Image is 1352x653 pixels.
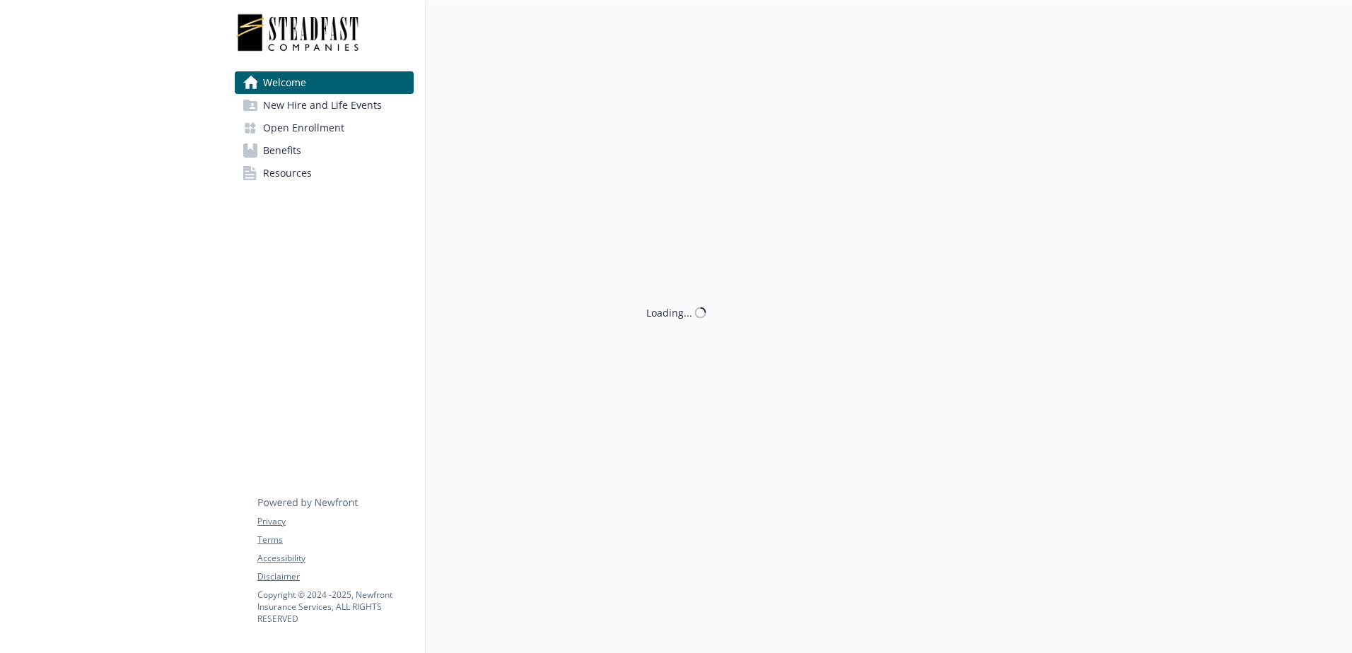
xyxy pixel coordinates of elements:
span: Welcome [263,71,306,94]
a: Privacy [257,515,413,528]
a: New Hire and Life Events [235,94,414,117]
span: Resources [263,162,312,184]
a: Benefits [235,139,414,162]
a: Disclaimer [257,570,413,583]
p: Copyright © 2024 - 2025 , Newfront Insurance Services, ALL RIGHTS RESERVED [257,589,413,625]
div: Loading... [646,305,692,320]
a: Terms [257,534,413,546]
span: Open Enrollment [263,117,344,139]
span: New Hire and Life Events [263,94,382,117]
span: Benefits [263,139,301,162]
a: Resources [235,162,414,184]
a: Welcome [235,71,414,94]
a: Accessibility [257,552,413,565]
a: Open Enrollment [235,117,414,139]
